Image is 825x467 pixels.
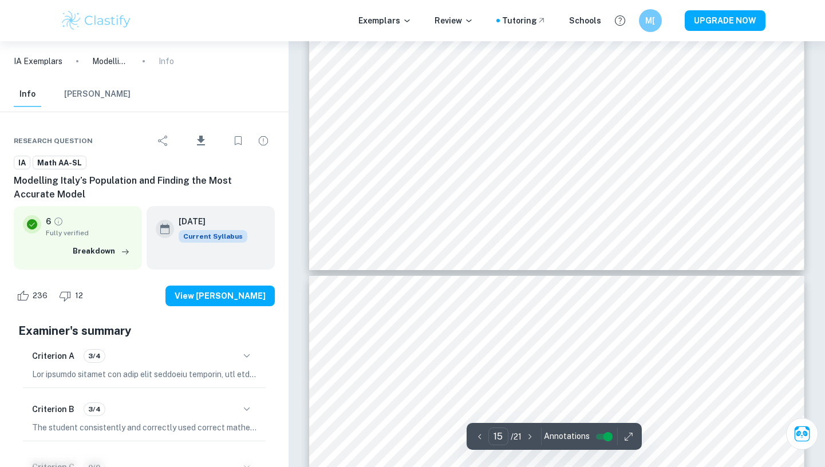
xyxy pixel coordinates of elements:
[46,215,51,228] p: 6
[644,14,657,27] h6: M[
[639,9,662,32] button: M[
[69,290,89,302] span: 12
[14,157,30,169] span: IA
[177,126,224,156] div: Download
[32,368,256,381] p: Lor ipsumdo sitamet con adip elit seddoeiu temporin, utl etdolo ma aliquaen admi ve qui nostrude....
[32,403,74,415] h6: Criterion B
[46,228,133,238] span: Fully verified
[32,350,74,362] h6: Criterion A
[511,430,522,443] p: / 21
[14,174,275,201] h6: Modelling Italy’s Population and Finding the Most Accurate Model
[53,216,64,227] a: Grade fully verified
[786,418,818,450] button: Ask Clai
[33,157,86,169] span: Math AA-SL
[18,322,270,339] h5: Examiner's summary
[70,243,133,260] button: Breakdown
[569,14,601,27] a: Schools
[159,55,174,68] p: Info
[179,230,247,243] span: Current Syllabus
[685,10,765,31] button: UPGRADE NOW
[502,14,546,27] a: Tutoring
[84,404,105,414] span: 3/4
[152,129,175,152] div: Share
[610,11,630,30] button: Help and Feedback
[165,286,275,306] button: View [PERSON_NAME]
[26,290,54,302] span: 236
[64,82,131,107] button: [PERSON_NAME]
[32,421,256,434] p: The student consistently and correctly used correct mathematical notation, symbols, and terminolo...
[544,430,590,442] span: Annotations
[60,9,133,32] img: Clastify logo
[435,14,473,27] p: Review
[252,129,275,152] div: Report issue
[358,14,412,27] p: Exemplars
[14,287,54,305] div: Like
[33,156,86,170] a: Math AA-SL
[227,129,250,152] div: Bookmark
[14,55,62,68] a: IA Exemplars
[179,230,247,243] div: This exemplar is based on the current syllabus. Feel free to refer to it for inspiration/ideas wh...
[84,351,105,361] span: 3/4
[92,55,129,68] p: Modelling Italy’s Population and Finding the Most Accurate Model
[56,287,89,305] div: Dislike
[14,156,30,170] a: IA
[14,82,41,107] button: Info
[14,136,93,146] span: Research question
[179,215,238,228] h6: [DATE]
